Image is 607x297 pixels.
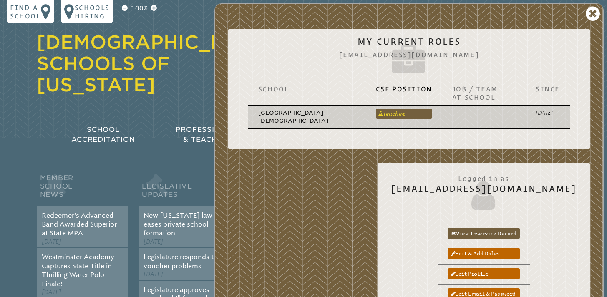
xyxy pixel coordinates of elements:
span: Logged in as [391,170,577,184]
a: New [US_STATE] law eases private school formation [144,211,212,237]
a: Edit & add roles [448,248,520,259]
a: Redeemer’s Advanced Band Awarded Superior at State MPA [42,211,117,237]
span: [DATE] [42,289,61,296]
p: Since [536,85,560,93]
span: [DATE] [42,238,61,245]
span: School Accreditation [71,126,135,143]
a: Edit profile [448,268,520,279]
a: Westminster Academy Captures State Title in Thrilling Water Polo Finale! [42,253,114,287]
p: Find a school [10,3,41,20]
a: Teacher [376,109,432,119]
a: [DEMOGRAPHIC_DATA] Schools of [US_STATE] [37,31,273,96]
h2: Legislative Updates [139,172,230,206]
h2: Member School News [37,172,128,206]
p: 100% [129,3,149,13]
a: Legislature responds to voucher problems [144,253,218,269]
p: School [258,85,356,93]
span: [DATE] [144,238,163,245]
span: Professional Development & Teacher Certification [176,126,297,143]
span: [DATE] [144,271,163,278]
p: Schools Hiring [75,3,110,20]
p: [GEOGRAPHIC_DATA][DEMOGRAPHIC_DATA] [258,109,356,125]
p: [DATE] [536,109,560,117]
p: CSF Position [376,85,432,93]
p: Job / Team at School [452,85,516,101]
h2: [EMAIL_ADDRESS][DOMAIN_NAME] [391,170,577,212]
h2: My Current Roles [242,36,577,78]
a: View inservice record [448,228,520,239]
